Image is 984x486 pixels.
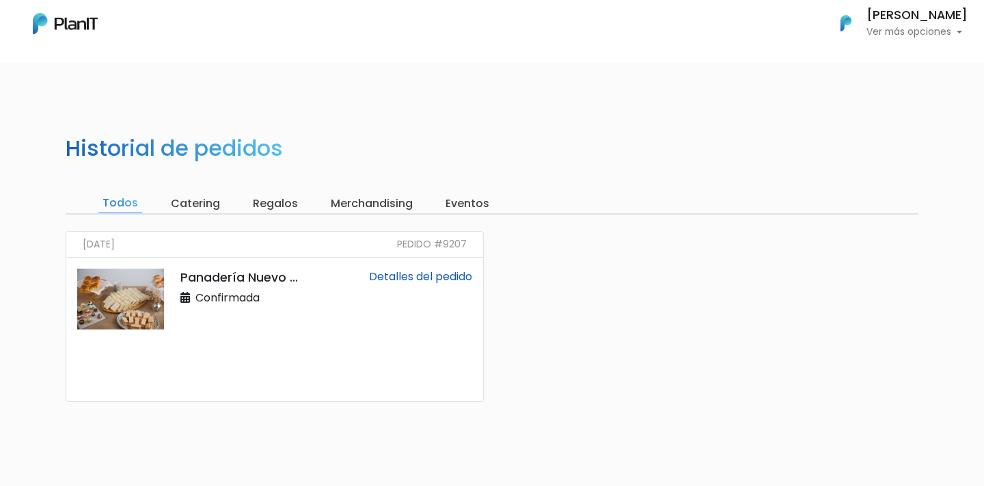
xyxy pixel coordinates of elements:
p: Confirmada [180,290,260,306]
p: Panadería Nuevo Pocitos [180,269,301,286]
button: PlanIt Logo [PERSON_NAME] Ver más opciones [823,5,968,41]
input: Todos [98,194,142,213]
p: Ver más opciones [866,27,968,37]
img: PlanIt Logo [33,13,98,34]
input: Regalos [249,194,302,213]
input: Eventos [441,194,493,213]
a: Detalles del pedido [369,269,472,284]
small: [DATE] [83,237,115,252]
small: Pedido #9207 [397,237,467,252]
input: Catering [167,194,224,213]
img: thumb_WhatsApp_Image_2024-05-07_at_13.48.22.jpeg [77,269,164,329]
img: PlanIt Logo [831,8,861,38]
h2: Historial de pedidos [66,135,283,161]
h6: [PERSON_NAME] [866,10,968,22]
input: Merchandising [327,194,417,213]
